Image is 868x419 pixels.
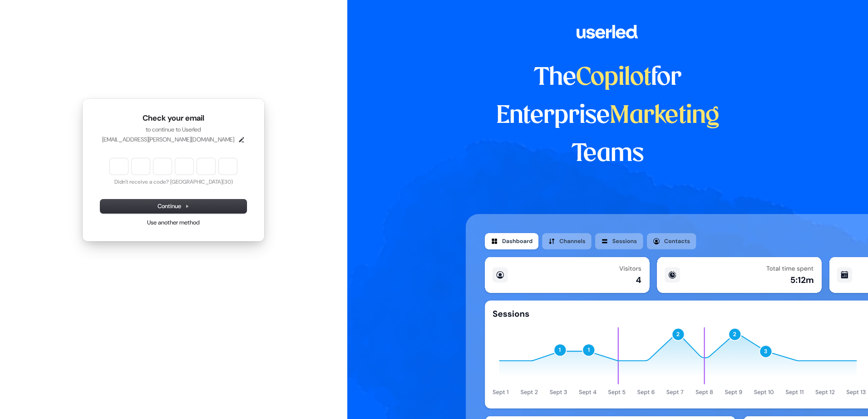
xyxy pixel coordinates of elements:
p: [EMAIL_ADDRESS][PERSON_NAME][DOMAIN_NAME] [102,136,234,144]
input: Enter verification code [110,158,237,175]
button: Edit [238,136,245,143]
span: Copilot [576,66,651,90]
button: Continue [100,200,247,213]
span: Marketing [610,104,720,128]
h1: The for Enterprise Teams [466,59,750,173]
span: Continue [158,202,189,210]
a: Use another method [147,219,200,227]
h1: Check your email [100,113,247,124]
p: to continue to Userled [100,126,247,134]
